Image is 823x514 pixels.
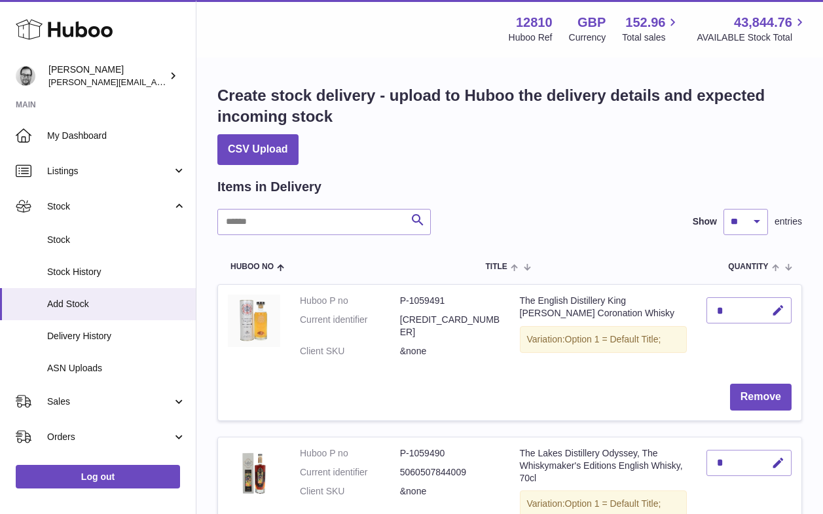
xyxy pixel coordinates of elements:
dt: Client SKU [300,345,400,358]
button: CSV Upload [217,134,299,165]
div: Huboo Ref [509,31,553,44]
dd: 5060507844009 [400,466,500,479]
span: Huboo no [230,263,274,271]
span: Add Stock [47,298,186,310]
span: [PERSON_NAME][EMAIL_ADDRESS][DOMAIN_NAME] [48,77,263,87]
span: Total sales [622,31,680,44]
dd: P-1059490 [400,447,500,460]
strong: 12810 [516,14,553,31]
div: Currency [569,31,606,44]
span: entries [775,215,802,228]
img: website_grey.svg [21,34,31,45]
a: Log out [16,465,180,488]
a: 152.96 Total sales [622,14,680,44]
span: ASN Uploads [47,362,186,375]
img: logo_orange.svg [21,21,31,31]
img: The English Distillery King Charles III Coronation Whisky [228,295,280,347]
img: tab_keywords_by_traffic_grey.svg [130,83,141,93]
dd: &none [400,485,500,498]
dt: Current identifier [300,314,400,339]
span: Delivery History [47,330,186,342]
h2: Items in Delivery [217,178,321,196]
span: Quantity [728,263,768,271]
a: 43,844.76 AVAILABLE Stock Total [697,14,807,44]
span: Orders [47,431,172,443]
div: Keywords by Traffic [145,84,221,92]
div: v 4.0.25 [37,21,64,31]
td: The English Distillery King [PERSON_NAME] Coronation Whisky [510,285,697,374]
span: My Dashboard [47,130,186,142]
span: Stock [47,234,186,246]
dd: &none [400,345,500,358]
div: Domain: [DOMAIN_NAME] [34,34,144,45]
span: Option 1 = Default Title; [565,498,661,509]
div: Domain Overview [50,84,117,92]
img: alex@digidistiller.com [16,66,35,86]
img: tab_domain_overview_orange.svg [35,83,46,93]
dd: [CREDIT_CARD_NUMBER] [400,314,500,339]
img: The Lakes Distillery Odyssey, The Whiskymaker's Editions English Whisky, 70cl [228,447,280,500]
div: [PERSON_NAME] [48,64,166,88]
dt: Current identifier [300,466,400,479]
span: Option 1 = Default Title; [565,334,661,344]
button: Remove [730,384,792,411]
span: Listings [47,165,172,177]
span: Sales [47,395,172,408]
strong: GBP [577,14,606,31]
span: Stock History [47,266,186,278]
span: AVAILABLE Stock Total [697,31,807,44]
dd: P-1059491 [400,295,500,307]
dt: Client SKU [300,485,400,498]
dt: Huboo P no [300,295,400,307]
div: Variation: [520,326,687,353]
span: Stock [47,200,172,213]
h1: Create stock delivery - upload to Huboo the delivery details and expected incoming stock [217,85,802,128]
span: 43,844.76 [734,14,792,31]
span: Title [485,263,507,271]
span: 152.96 [625,14,665,31]
label: Show [693,215,717,228]
dt: Huboo P no [300,447,400,460]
